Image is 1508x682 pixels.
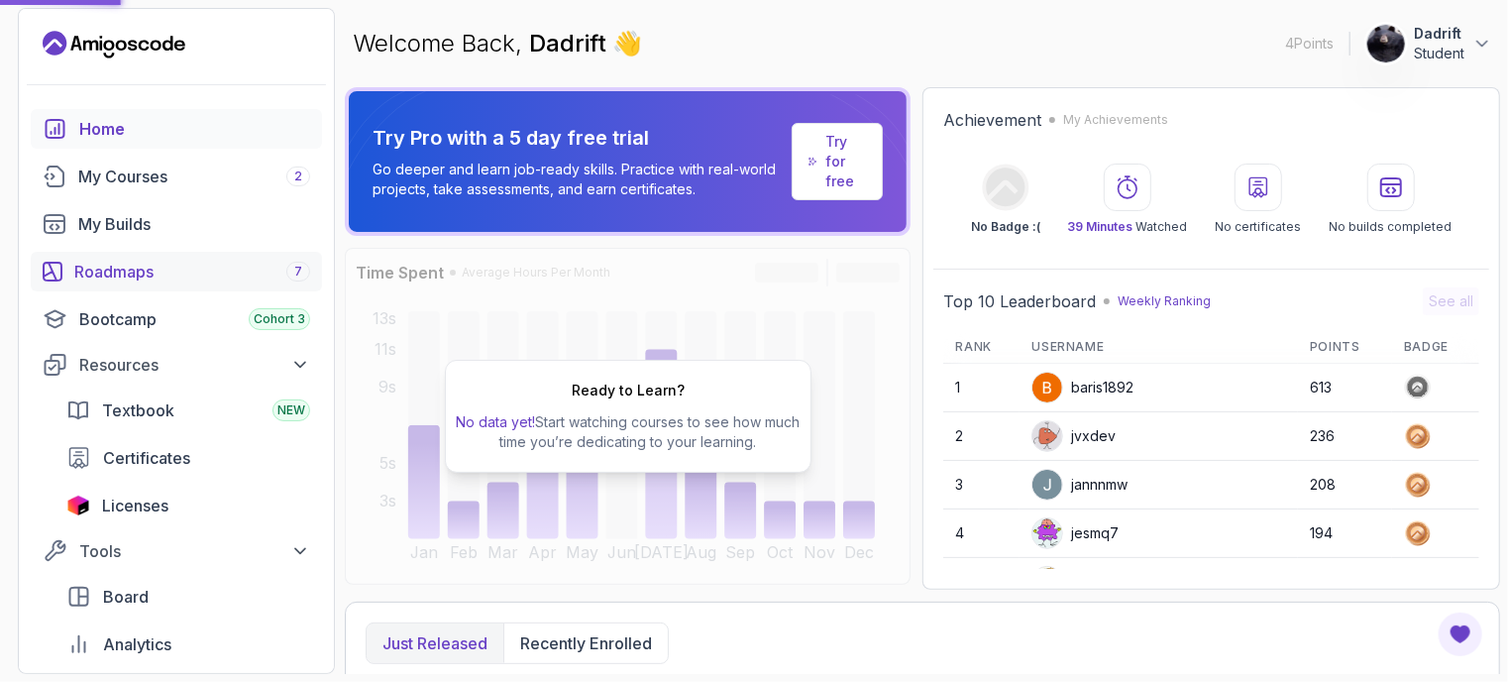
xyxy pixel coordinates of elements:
h2: Achievement [943,108,1041,132]
p: Try Pro with a 5 day free trial [373,124,784,152]
div: Home [79,117,310,141]
div: jannnmw [1031,469,1128,501]
td: 5 [943,558,1020,607]
p: Welcome Back, [353,28,642,59]
span: Dadrift [529,29,612,57]
p: No builds completed [1330,219,1453,235]
a: Try for free [825,132,867,191]
a: bootcamp [31,299,322,339]
button: Resources [31,347,322,383]
td: 236 [1298,412,1392,461]
div: jesmq7 [1031,517,1119,549]
p: Student [1414,44,1464,63]
p: Start watching courses to see how much time you’re dedicating to your learning. [454,412,803,452]
div: Tools [79,539,310,563]
img: user profile image [1367,25,1405,62]
a: certificates [54,438,322,478]
button: Just released [367,624,503,663]
td: 1 [943,364,1020,412]
a: Landing page [43,29,185,60]
p: Dadrift [1414,24,1464,44]
th: Username [1020,331,1297,364]
img: default monster avatar [1032,518,1062,548]
img: user profile image [1032,373,1062,402]
span: NEW [277,402,305,418]
a: analytics [54,625,322,664]
span: 7 [294,264,302,280]
p: No certificates [1216,219,1302,235]
button: Recently enrolled [503,624,668,663]
a: licenses [54,486,322,525]
div: baris1892 [1031,372,1133,403]
a: textbook [54,391,322,430]
a: courses [31,157,322,196]
div: cemd [1031,566,1108,598]
img: user profile image [1032,470,1062,500]
button: Tools [31,533,322,569]
p: Weekly Ranking [1118,293,1211,309]
td: 4 [943,510,1020,558]
img: jetbrains icon [66,496,90,515]
p: No Badge :( [971,219,1040,235]
span: Analytics [103,632,171,656]
a: builds [31,204,322,244]
span: Cohort 3 [254,311,305,327]
td: 2 [943,412,1020,461]
img: default monster avatar [1032,421,1062,451]
a: Try for free [792,123,883,200]
td: 194 [1298,510,1392,558]
div: jvxdev [1031,420,1116,452]
button: user profile imageDadriftStudent [1366,24,1492,63]
div: Resources [79,353,310,377]
div: My Courses [78,165,310,188]
span: Board [103,585,149,609]
span: 39 Minutes [1068,219,1133,234]
img: user profile image [1032,567,1062,597]
div: My Builds [78,212,310,236]
button: Open Feedback Button [1437,611,1484,658]
th: Points [1298,331,1392,364]
td: 613 [1298,364,1392,412]
p: Recently enrolled [520,631,652,655]
td: 208 [1298,461,1392,510]
td: 3 [943,461,1020,510]
div: Roadmaps [74,260,310,284]
div: Bootcamp [79,307,310,331]
p: Just released [382,631,487,655]
span: Textbook [102,398,174,422]
a: board [54,577,322,617]
th: Rank [943,331,1020,364]
p: Watched [1068,219,1188,235]
span: 2 [294,169,302,184]
h2: Top 10 Leaderboard [943,289,1096,313]
p: 4 Points [1285,34,1334,54]
span: No data yet! [456,413,535,430]
p: My Achievements [1063,112,1168,128]
button: See all [1423,287,1479,315]
a: roadmaps [31,252,322,291]
a: home [31,109,322,149]
span: 👋 [610,25,647,62]
td: 183 [1298,558,1392,607]
span: Licenses [102,494,168,517]
p: Go deeper and learn job-ready skills. Practice with real-world projects, take assessments, and ea... [373,160,784,199]
span: Certificates [103,446,190,470]
th: Badge [1392,331,1479,364]
h2: Ready to Learn? [572,381,685,400]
